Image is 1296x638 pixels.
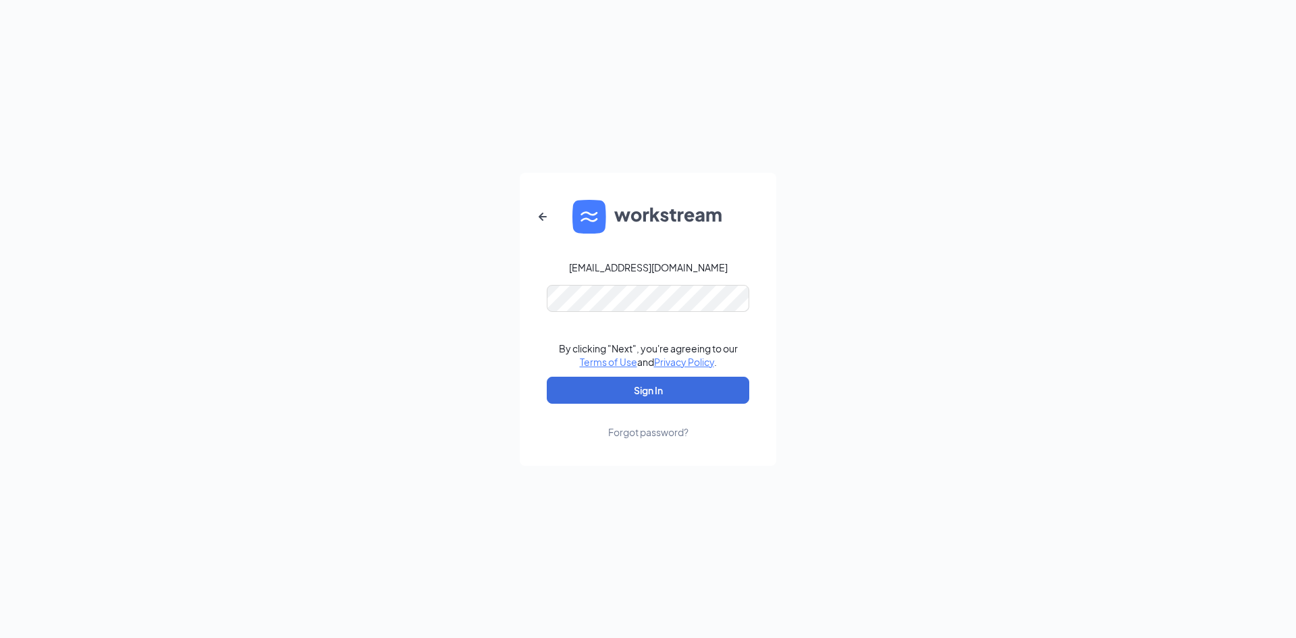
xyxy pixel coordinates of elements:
[608,404,688,439] a: Forgot password?
[608,425,688,439] div: Forgot password?
[569,261,728,274] div: [EMAIL_ADDRESS][DOMAIN_NAME]
[559,342,738,369] div: By clicking "Next", you're agreeing to our and .
[535,209,551,225] svg: ArrowLeftNew
[580,356,637,368] a: Terms of Use
[547,377,749,404] button: Sign In
[654,356,714,368] a: Privacy Policy
[572,200,724,234] img: WS logo and Workstream text
[526,201,559,233] button: ArrowLeftNew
